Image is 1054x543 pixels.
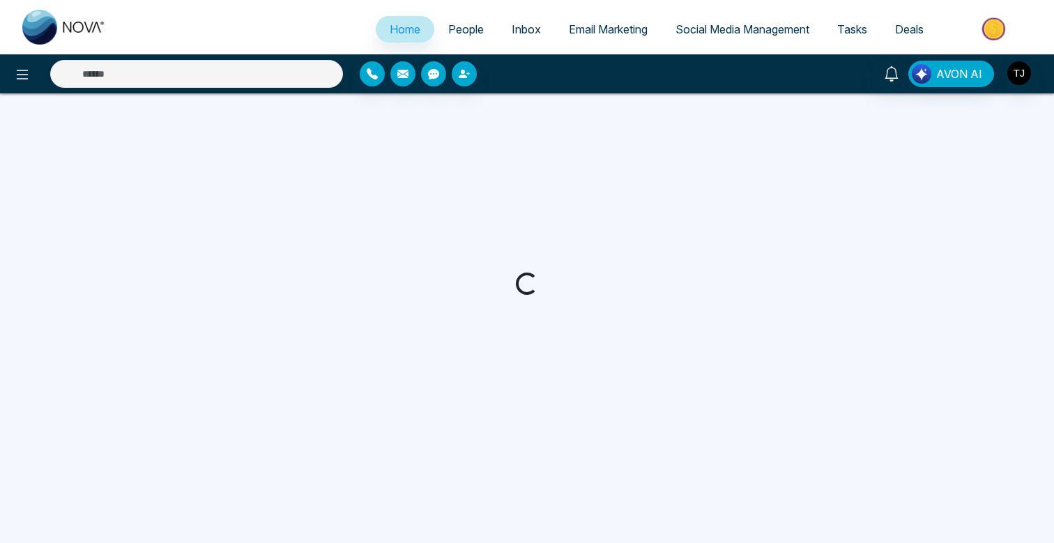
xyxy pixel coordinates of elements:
[569,22,648,36] span: Email Marketing
[512,22,541,36] span: Inbox
[22,10,106,45] img: Nova CRM Logo
[675,22,809,36] span: Social Media Management
[895,22,924,36] span: Deals
[448,22,484,36] span: People
[662,16,823,43] a: Social Media Management
[881,16,938,43] a: Deals
[936,66,982,82] span: AVON AI
[555,16,662,43] a: Email Marketing
[912,64,931,84] img: Lead Flow
[823,16,881,43] a: Tasks
[1007,61,1031,85] img: User Avatar
[837,22,867,36] span: Tasks
[434,16,498,43] a: People
[376,16,434,43] a: Home
[908,61,994,87] button: AVON AI
[390,22,420,36] span: Home
[498,16,555,43] a: Inbox
[945,13,1046,45] img: Market-place.gif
